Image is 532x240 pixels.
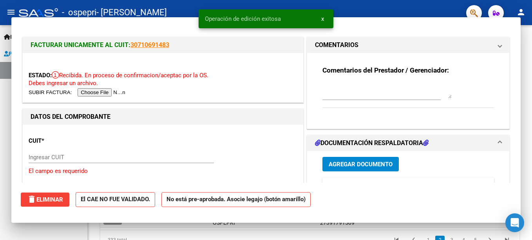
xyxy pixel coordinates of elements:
[205,15,281,23] span: Operación de edición exitosa
[31,113,110,120] strong: DATOS DEL COMPROBANTE
[307,135,509,151] mat-expansion-panel-header: DOCUMENTACIÓN RESPALDATORIA
[342,178,401,195] datatable-header-cell: Documento
[29,167,297,176] p: El campo es requerido
[322,157,399,171] button: Agregar Documento
[315,138,429,148] h1: DOCUMENTACIÓN RESPALDATORIA
[4,49,75,58] span: Prestadores / Proveedores
[130,41,169,49] a: 30710691483
[31,41,130,49] span: FACTURAR UNICAMENTE AL CUIT:
[27,196,63,203] span: Eliminar
[29,181,297,190] p: [PERSON_NAME]
[4,33,24,41] span: Inicio
[452,178,491,195] datatable-header-cell: Subido
[6,7,16,17] mat-icon: menu
[401,178,452,195] datatable-header-cell: Usuario
[322,66,449,74] strong: Comentarios del Prestador / Gerenciador:
[52,72,208,79] span: Recibida. En proceso de confirmacion/aceptac por la OS.
[161,192,311,207] strong: No está pre-aprobada. Asocie legajo (botón amarillo)
[96,4,167,21] span: - [PERSON_NAME]
[307,37,509,53] mat-expansion-panel-header: COMENTARIOS
[27,195,36,204] mat-icon: delete
[307,53,509,129] div: COMENTARIOS
[21,193,69,207] button: Eliminar
[29,79,297,88] p: Debes ingresar un archivo.
[76,192,155,207] strong: El CAE NO FUE VALIDADO.
[29,72,52,79] span: ESTADO:
[62,4,96,21] span: - ospepri
[315,40,358,50] h1: COMENTARIOS
[315,12,330,26] button: x
[321,15,324,22] span: x
[505,213,524,232] div: Open Intercom Messenger
[29,136,109,145] p: CUIT
[516,7,526,17] mat-icon: person
[329,161,393,168] span: Agregar Documento
[491,178,530,195] datatable-header-cell: Acción
[322,178,342,195] datatable-header-cell: ID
